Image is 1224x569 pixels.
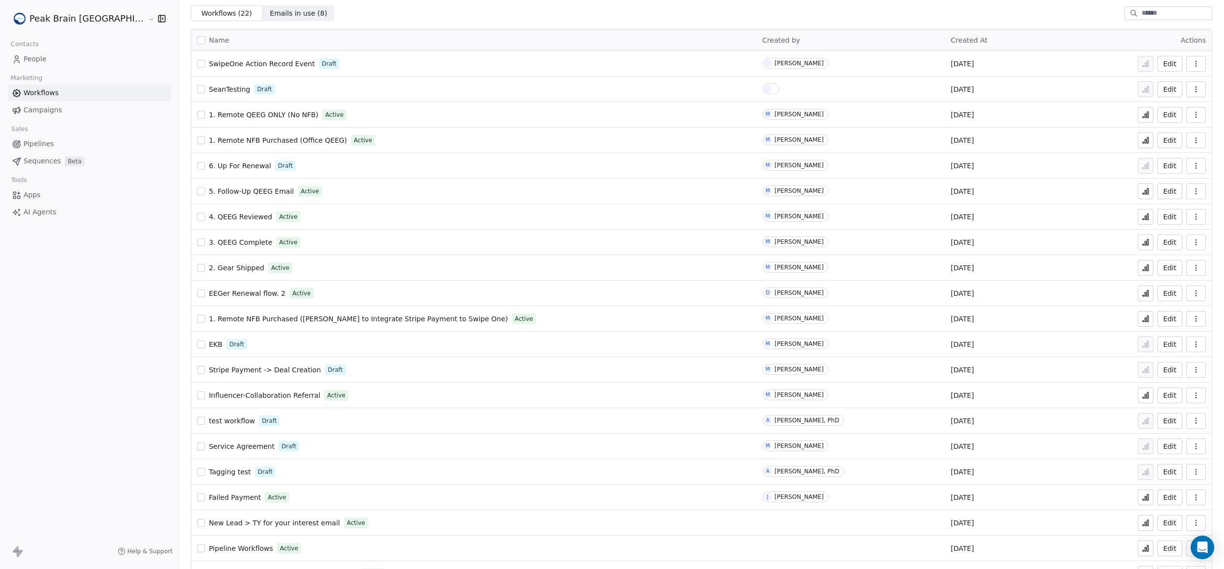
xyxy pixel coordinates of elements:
[1157,132,1182,148] button: Edit
[14,13,25,25] img: Peak%20Brain%20Logo.png
[209,365,321,375] a: Stripe Payment -> Deal Creation
[6,71,47,85] span: Marketing
[951,339,974,349] span: [DATE]
[209,467,251,477] a: Tagging test
[209,416,255,426] a: test workflow
[1157,81,1182,97] button: Edit
[765,212,770,220] div: M
[765,238,770,246] div: M
[24,54,47,64] span: People
[209,492,261,502] a: Failed Payment
[209,237,272,247] a: 3. QEEG Complete
[209,543,273,553] a: Pipeline Workflows
[8,187,171,203] a: Apps
[775,340,824,347] div: [PERSON_NAME]
[262,416,277,425] span: Draft
[209,442,275,450] span: Service Agreement
[765,263,770,271] div: M
[280,544,298,553] span: Active
[1157,541,1182,556] button: Edit
[951,237,974,247] span: [DATE]
[951,84,974,94] span: [DATE]
[1157,260,1182,276] button: Edit
[951,186,974,196] span: [DATE]
[65,156,84,166] span: Beta
[775,162,824,169] div: [PERSON_NAME]
[209,213,272,221] span: 4. QEEG Reviewed
[6,37,43,52] span: Contacts
[775,417,840,424] div: [PERSON_NAME], PhD
[775,264,824,271] div: [PERSON_NAME]
[8,102,171,118] a: Campaigns
[951,416,974,426] span: [DATE]
[209,544,273,552] span: Pipeline Workflows
[209,162,271,170] span: 6. Up For Renewal
[766,416,769,424] div: A
[209,339,223,349] a: EKB
[271,263,289,272] span: Active
[322,59,336,68] span: Draft
[775,213,824,220] div: [PERSON_NAME]
[209,314,508,324] a: 1. Remote NFB Purchased ([PERSON_NAME] to Integrate Stripe Payment to Swipe One)
[951,288,974,298] span: [DATE]
[1157,413,1182,429] a: Edit
[209,493,261,501] span: Failed Payment
[951,467,974,477] span: [DATE]
[1157,336,1182,352] button: Edit
[775,442,824,449] div: [PERSON_NAME]
[258,467,273,476] span: Draft
[257,85,272,94] span: Draft
[209,518,340,528] a: New Lead > TY for your interest email
[1157,234,1182,250] a: Edit
[775,468,840,475] div: [PERSON_NAME], PhD
[209,441,275,451] a: Service Agreement
[775,111,824,118] div: [PERSON_NAME]
[1157,158,1182,174] button: Edit
[1157,183,1182,199] a: Edit
[209,136,347,144] span: 1. Remote NFB Purchased (Office QEEG)
[24,190,41,200] span: Apps
[328,365,342,374] span: Draft
[1157,439,1182,454] button: Edit
[1157,209,1182,225] button: Edit
[278,161,293,170] span: Draft
[1157,388,1182,403] a: Edit
[354,136,372,145] span: Active
[8,153,171,169] a: SequencesBeta
[951,135,974,145] span: [DATE]
[325,110,343,119] span: Active
[209,161,271,171] a: 6. Up For Renewal
[327,391,345,400] span: Active
[209,264,264,272] span: 2. Gear Shipped
[1157,362,1182,378] button: Edit
[209,519,340,527] span: New Lead > TY for your interest email
[765,136,770,144] div: M
[775,493,824,500] div: [PERSON_NAME]
[951,518,974,528] span: [DATE]
[766,467,769,475] div: A
[765,365,770,373] div: M
[1157,515,1182,531] button: Edit
[1157,56,1182,72] button: Edit
[515,314,533,323] span: Active
[281,442,296,451] span: Draft
[209,212,272,222] a: 4. QEEG Reviewed
[775,60,824,67] div: [PERSON_NAME]
[775,289,824,296] div: [PERSON_NAME]
[951,161,974,171] span: [DATE]
[8,204,171,220] a: AI Agents
[209,35,229,46] span: Name
[209,84,250,94] a: SeanTesting
[209,391,320,399] span: Influencer-Collaboration Referral
[1157,490,1182,505] a: Edit
[7,122,32,136] span: Sales
[209,468,251,476] span: Tagging test
[118,547,173,555] a: Help & Support
[1191,536,1214,559] div: Open Intercom Messenger
[7,173,31,187] span: Tools
[1181,36,1206,44] span: Actions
